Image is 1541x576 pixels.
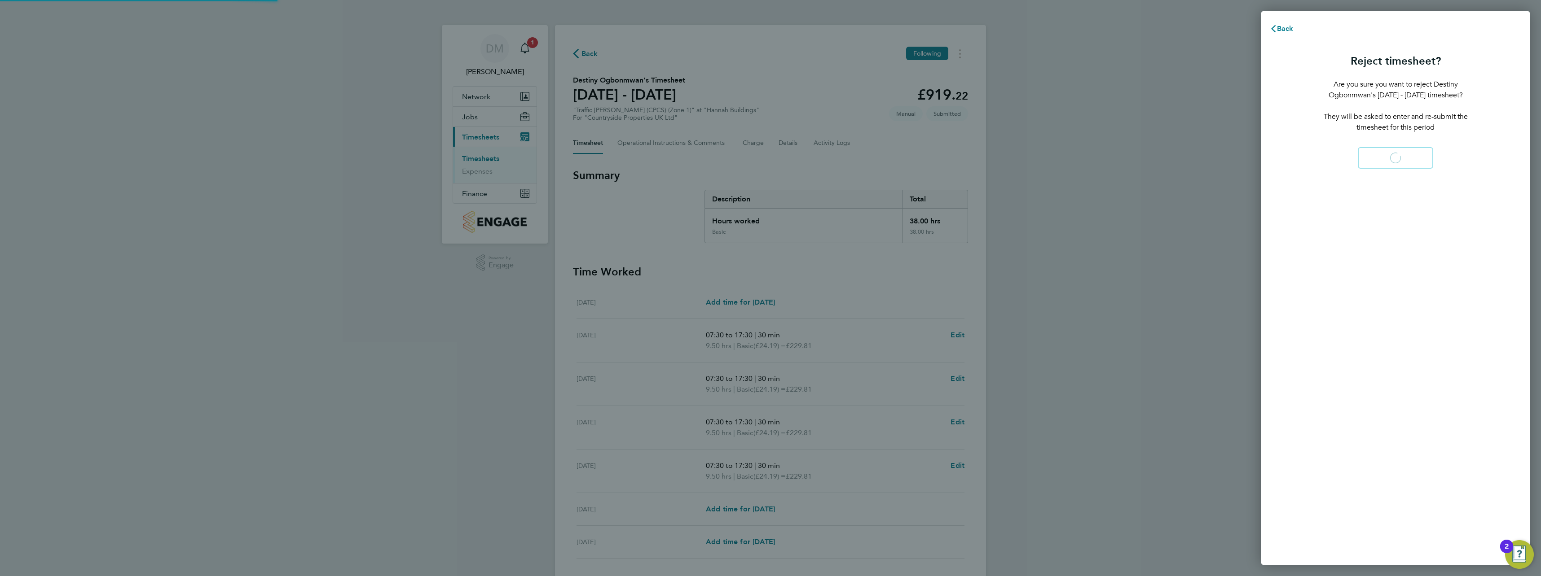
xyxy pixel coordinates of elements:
p: They will be asked to enter and re-submit the timesheet for this period [1316,111,1475,133]
h3: Reject timesheet? [1316,54,1475,68]
button: Back [1261,20,1303,38]
button: Open Resource Center, 2 new notifications [1505,540,1534,569]
div: 2 [1505,546,1509,558]
span: Back [1277,24,1294,33]
p: Are you sure you want to reject Destiny Ogbonmwan's [DATE] - [DATE] timesheet? [1316,79,1475,100]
